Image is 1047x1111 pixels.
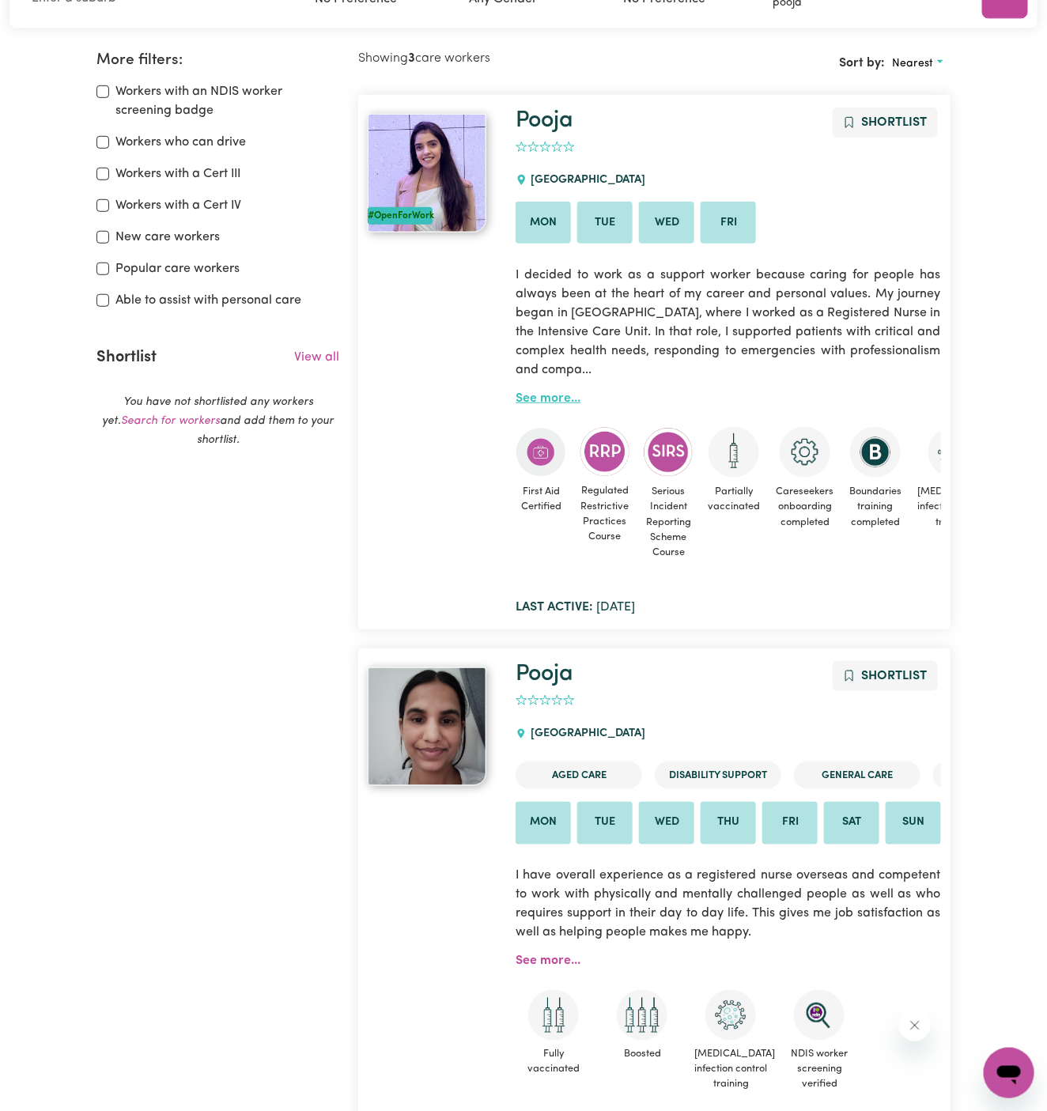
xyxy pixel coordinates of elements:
[639,202,694,244] li: Available on Wed
[358,51,654,66] h2: Showing care workers
[577,802,633,845] li: Available on Tue
[886,802,941,845] li: Available on Sun
[516,761,642,789] li: Aged Care
[115,259,240,278] label: Popular care workers
[368,667,497,786] a: Pooja
[850,427,901,478] img: CS Academy: Boundaries in care and support work course completed
[516,601,635,614] span: [DATE]
[115,133,246,152] label: Workers who can drive
[617,990,667,1041] img: Care and support worker has received booster dose of COVID-19 vaccination
[577,202,633,244] li: Available on Tue
[639,802,694,845] li: Available on Wed
[579,477,630,550] span: Regulated Restrictive Practices Course
[368,114,486,232] img: View Pooja's profile
[516,601,593,614] b: Last active:
[762,802,818,845] li: Available on Fri
[516,692,575,710] div: add rating by typing an integer from 0 to 5 or pressing arrow keys
[115,228,220,247] label: New care workers
[824,802,879,845] li: Available on Sat
[794,990,845,1041] img: NDIS Worker Screening Verified
[705,990,756,1041] img: CS Academy: COVID-19 Infection Control Training course completed
[96,348,157,367] h2: Shortlist
[774,478,835,536] span: Careseekers onboarding completed
[516,1041,592,1083] span: Fully vaccinated
[516,138,575,157] div: add rating by typing an integer from 0 to 5 or pressing arrow keys
[121,415,220,427] a: Search for workers
[701,202,756,244] li: Available on Fri
[781,1041,857,1099] span: NDIS worker screening verified
[516,392,580,405] a: See more...
[840,57,886,70] span: Sort by:
[115,82,339,120] label: Workers with an NDIS worker screening badge
[655,761,781,789] li: Disability Support
[102,396,334,446] em: You have not shortlisted any workers yet. and add them to your shortlist.
[368,114,497,232] a: Pooja#OpenForWork
[833,661,938,691] button: Add to shortlist
[780,427,830,478] img: CS Academy: Careseekers Onboarding course completed
[516,427,566,478] img: Care and support worker has completed First Aid Certification
[516,202,571,244] li: Available on Mon
[96,51,339,70] h2: More filters:
[408,52,415,65] b: 3
[886,51,951,76] button: Sort search results
[9,11,96,24] span: Need any help?
[516,955,580,968] a: See more...
[115,291,301,310] label: Able to assist with personal care
[706,478,762,520] span: Partially vaccinated
[701,802,756,845] li: Available on Thu
[862,116,928,129] span: Shortlist
[862,670,928,682] span: Shortlist
[368,667,486,786] img: View Pooja 's profile
[916,478,992,536] span: [MEDICAL_DATA] infection control training
[984,1048,1034,1098] iframe: Button to launch messaging window
[294,351,339,364] a: View all
[516,857,940,952] p: I have overall experience as a registered nurse overseas and competent to work with physically an...
[368,207,433,225] div: #OpenForWork
[516,109,573,132] a: Pooja
[115,196,241,215] label: Workers with a Cert IV
[604,1041,680,1068] span: Boosted
[643,478,694,566] span: Serious Incident Reporting Scheme Course
[516,802,571,845] li: Available on Mon
[899,1010,931,1041] iframe: Close message
[833,108,938,138] button: Add to shortlist
[516,663,573,686] a: Pooja
[516,256,940,389] p: I decided to work as a support worker because caring for people has always been at the heart of m...
[516,478,566,520] span: First Aid Certified
[709,427,759,478] img: Care and support worker has received 1 dose of the COVID-19 vaccine
[794,761,920,789] li: General Care
[580,427,630,477] img: CS Academy: Regulated Restrictive Practices course completed
[928,427,979,478] img: CS Academy: COVID-19 Infection Control Training course completed
[893,58,934,70] span: Nearest
[693,1041,769,1099] span: [MEDICAL_DATA] infection control training
[643,427,694,478] img: CS Academy: Serious Incident Reporting Scheme course completed
[848,478,903,536] span: Boundaries training completed
[115,164,240,183] label: Workers with a Cert III
[528,990,579,1041] img: Care and support worker has received 2 doses of COVID-19 vaccine
[516,159,655,202] div: [GEOGRAPHIC_DATA]
[516,712,655,755] div: [GEOGRAPHIC_DATA]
